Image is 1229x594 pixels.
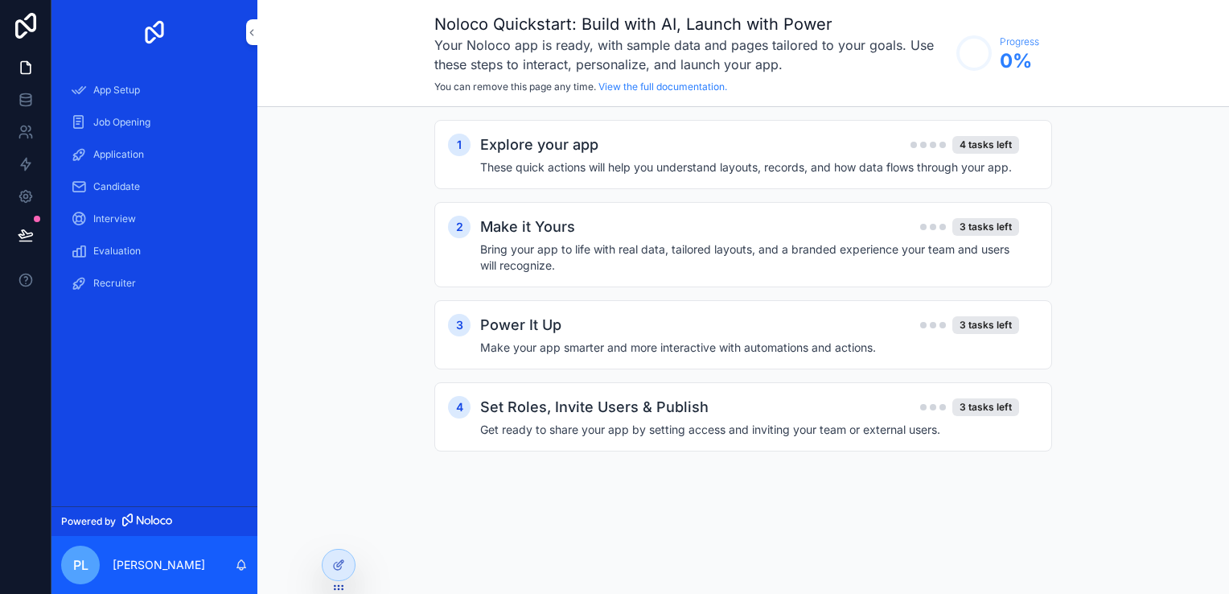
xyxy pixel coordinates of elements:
span: 0 % [1000,48,1039,74]
span: Powered by [61,515,116,528]
div: 2 [448,216,471,238]
h4: Make your app smarter and more interactive with automations and actions. [480,340,1019,356]
a: Application [61,140,248,169]
a: Interview [61,204,248,233]
a: Evaluation [61,237,248,266]
span: Application [93,148,144,161]
div: 3 tasks left [952,218,1019,236]
a: App Setup [61,76,248,105]
span: Progress [1000,35,1039,48]
a: View the full documentation. [598,80,727,93]
h2: Explore your app [480,134,598,156]
div: 4 tasks left [952,136,1019,154]
h2: Power It Up [480,314,561,336]
img: App logo [142,19,167,45]
span: PL [73,555,88,575]
span: Evaluation [93,245,141,258]
p: [PERSON_NAME] [113,557,205,573]
span: Recruiter [93,277,136,290]
div: 1 [448,134,471,156]
a: Recruiter [61,269,248,298]
span: Candidate [93,180,140,193]
h4: Get ready to share your app by setting access and inviting your team or external users. [480,422,1019,438]
h2: Make it Yours [480,216,575,238]
span: App Setup [93,84,140,97]
div: scrollable content [257,107,1229,495]
h4: Bring your app to life with real data, tailored layouts, and a branded experience your team and u... [480,241,1019,274]
span: Job Opening [93,116,150,129]
div: 4 [448,396,471,419]
a: Powered by [51,506,257,536]
h2: Set Roles, Invite Users & Publish [480,396,709,419]
span: You can remove this page any time. [434,80,596,93]
div: 3 [448,314,471,336]
a: Candidate [61,172,248,201]
h1: Noloco Quickstart: Build with AI, Launch with Power [434,13,948,35]
h3: Your Noloco app is ready, with sample data and pages tailored to your goals. Use these steps to i... [434,35,948,74]
div: scrollable content [51,64,257,319]
a: Job Opening [61,108,248,137]
h4: These quick actions will help you understand layouts, records, and how data flows through your app. [480,159,1019,175]
div: 3 tasks left [952,398,1019,416]
div: 3 tasks left [952,316,1019,334]
span: Interview [93,212,136,225]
